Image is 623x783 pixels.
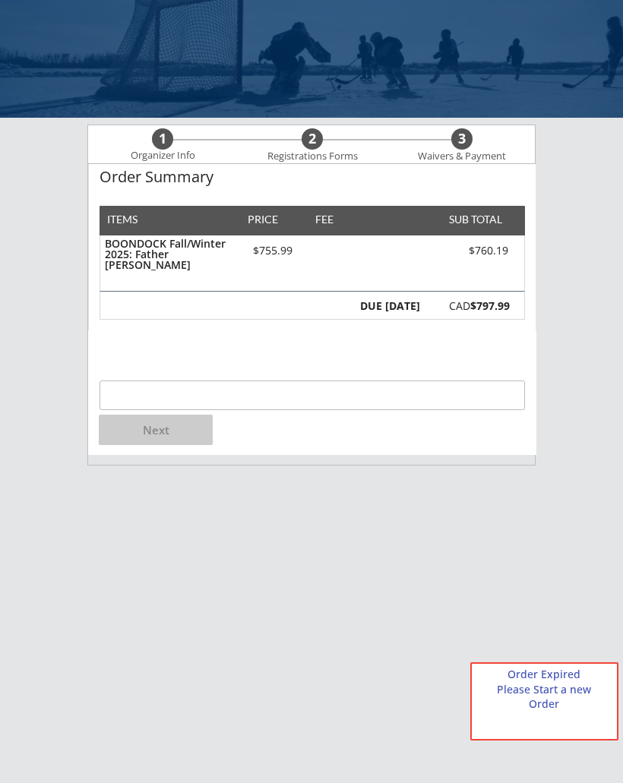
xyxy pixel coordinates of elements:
div: Registrations Forms [260,150,365,163]
div: Order Expired Please Start a new Order [490,667,599,712]
div: BOONDOCK Fall/Winter 2025: Father [PERSON_NAME] [105,238,233,270]
div: 3 [451,131,473,147]
div: DUE [DATE] [357,301,420,311]
div: Organizer Info [121,150,204,162]
div: $755.99 [240,245,305,256]
button: Next [99,415,213,445]
div: CAD [429,301,510,311]
div: Waivers & Payment [410,150,514,163]
div: 1 [152,131,173,147]
div: SUB TOTAL [443,214,502,225]
div: Order Summary [100,169,525,185]
div: FEE [305,214,344,225]
div: ITEMS [107,214,161,225]
div: 2 [302,131,323,147]
div: PRICE [240,214,285,225]
div: $760.19 [422,245,508,256]
strong: $797.99 [470,298,510,313]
